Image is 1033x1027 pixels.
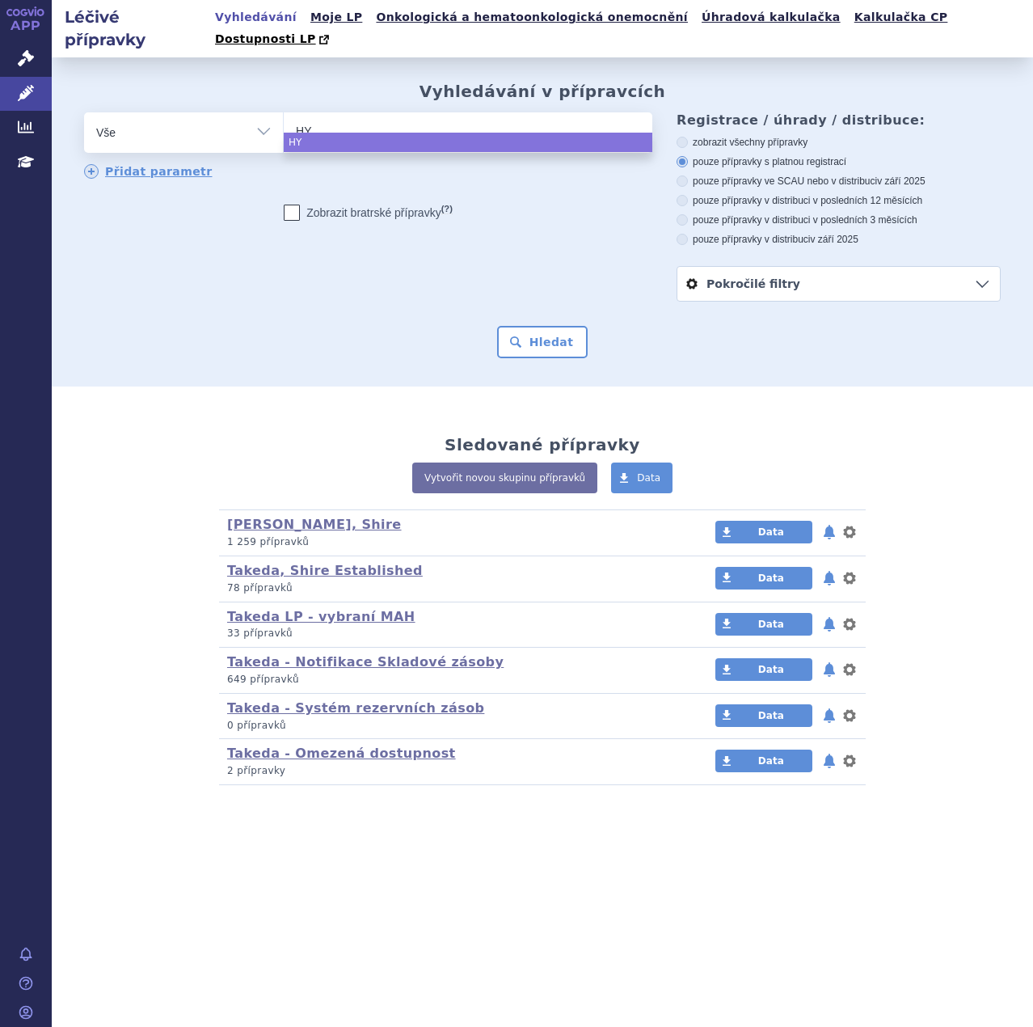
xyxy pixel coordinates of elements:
li: HY [284,133,652,152]
h3: Registrace / úhrady / distribuce: [677,112,1001,128]
span: Data [758,664,784,675]
button: nastavení [841,706,858,725]
a: Přidat parametr [84,164,213,179]
button: notifikace [821,751,837,771]
span: 2 přípravky [227,765,285,776]
button: nastavení [841,522,858,542]
h2: Léčivé přípravky [52,6,210,51]
button: notifikace [821,615,837,634]
button: notifikace [821,568,837,588]
span: Data [758,619,784,630]
a: Takeda - Systém rezervních zásob [227,700,484,716]
button: Hledat [497,326,588,358]
span: v září 2025 [811,234,858,245]
button: nastavení [841,615,858,634]
label: pouze přípravky v distribuci v posledních 12 měsících [677,194,1001,207]
label: pouze přípravky v distribuci v posledních 3 měsících [677,213,1001,226]
button: nastavení [841,568,858,588]
span: Data [758,710,784,721]
a: Data [715,750,812,772]
a: Onkologická a hematoonkologická onemocnění [371,6,693,28]
span: Data [758,755,784,767]
span: 33 přípravků [227,628,293,639]
a: Data [715,613,812,636]
label: pouze přípravky s platnou registrací [677,155,1001,168]
span: 0 přípravků [227,720,286,731]
button: nastavení [841,751,858,771]
button: notifikace [821,522,837,542]
button: notifikace [821,706,837,725]
a: [PERSON_NAME], Shire [227,517,402,532]
a: Data [715,704,812,727]
span: v září 2025 [877,175,925,187]
a: Data [611,463,673,493]
a: Takeda LP - vybraní MAH [227,609,415,624]
a: Takeda, Shire Established [227,563,423,578]
a: Pokročilé filtry [677,267,1000,301]
a: Dostupnosti LP [210,28,337,51]
span: Data [758,573,784,584]
button: nastavení [841,660,858,679]
a: Data [715,567,812,590]
a: Takeda - Notifikace Skladové zásoby [227,654,504,670]
h2: Sledované přípravky [445,435,640,454]
a: Úhradová kalkulačka [697,6,845,28]
a: Data [715,658,812,681]
h2: Vyhledávání v přípravcích [420,82,666,101]
a: Vytvořit novou skupinu přípravků [412,463,597,493]
a: Vyhledávání [210,6,301,28]
abbr: (?) [441,204,453,214]
label: pouze přípravky ve SCAU nebo v distribuci [677,175,1001,188]
span: 1 259 přípravků [227,536,309,547]
span: 649 přípravků [227,674,299,685]
label: zobrazit všechny přípravky [677,136,1001,149]
a: Kalkulačka CP [850,6,953,28]
label: Zobrazit bratrské přípravky [284,205,453,221]
span: Dostupnosti LP [215,32,316,45]
a: Takeda - Omezená dostupnost [227,746,456,761]
a: Data [715,521,812,543]
a: Moje LP [306,6,367,28]
span: Data [758,526,784,538]
span: 78 přípravků [227,582,293,594]
span: Data [637,472,660,484]
button: notifikace [821,660,837,679]
label: pouze přípravky v distribuci [677,233,1001,246]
